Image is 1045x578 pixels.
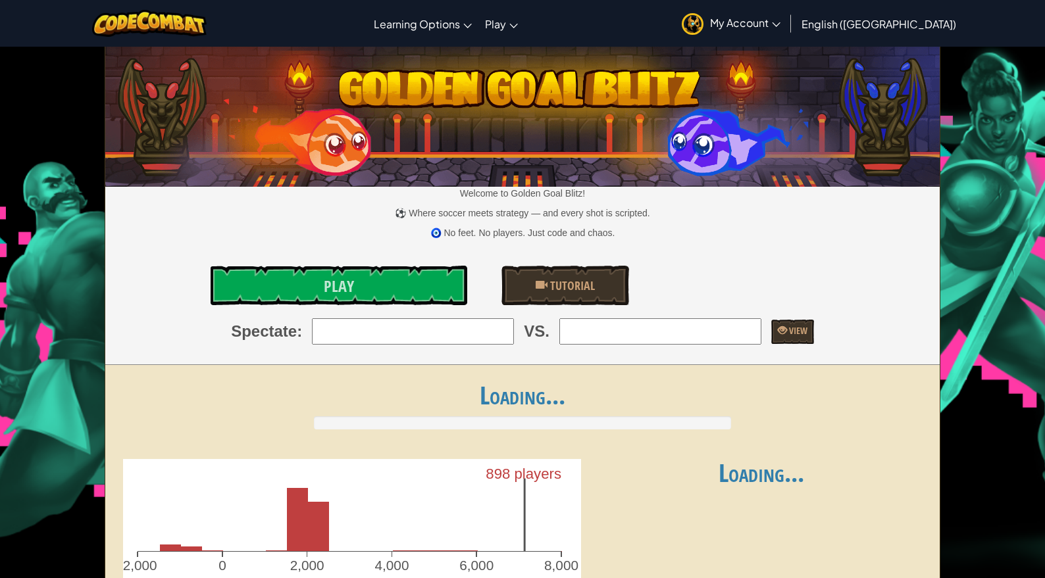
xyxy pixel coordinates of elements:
[787,324,807,337] span: View
[544,557,578,572] text: 8,000
[297,320,302,343] span: :
[486,465,561,481] text: 898 players
[105,226,940,239] p: 🧿 No feet. No players. Just code and chaos.
[105,206,940,220] p: ⚽ Where soccer meets strategy — and every shot is scripted.
[548,277,595,294] span: Tutorial
[118,557,157,572] text: -2,000
[485,17,506,31] span: Play
[682,13,703,35] img: avatar
[218,557,226,572] text: 0
[105,381,940,409] h1: Loading...
[324,276,354,297] span: Play
[501,266,630,305] a: Tutorial
[524,320,549,343] span: VS.
[374,557,409,572] text: 4,000
[92,10,207,37] img: CodeCombat logo
[478,6,524,41] a: Play
[802,17,956,31] span: English ([GEOGRAPHIC_DATA])
[105,41,940,187] img: Golden Goal
[374,17,460,31] span: Learning Options
[675,3,787,44] a: My Account
[795,6,963,41] a: English ([GEOGRAPHIC_DATA])
[290,557,324,572] text: 2,000
[231,320,297,343] span: Spectate
[367,6,478,41] a: Learning Options
[710,16,780,30] span: My Account
[459,557,494,572] text: 6,000
[105,187,940,200] p: Welcome to Golden Goal Blitz!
